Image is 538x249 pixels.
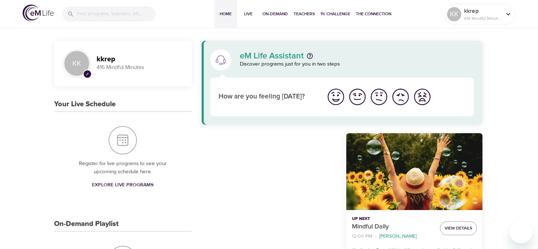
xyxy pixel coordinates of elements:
[54,220,118,228] h3: On-Demand Playlist
[352,222,434,232] p: Mindful Daily
[510,221,532,243] iframe: Button to launch messaging window
[219,92,317,102] p: How are you feeling [DATE]?
[447,7,461,21] div: KK
[375,232,376,241] li: ·
[77,6,156,22] input: Find programs, teachers, etc...
[294,10,315,18] span: Teachers
[379,233,417,240] p: [PERSON_NAME]
[356,10,391,18] span: The Connection
[352,216,434,222] p: Up Next
[262,10,288,18] span: On-Demand
[97,55,183,63] h3: kkrep
[347,86,368,108] button: I'm feeling good
[326,87,346,107] img: great
[368,86,390,108] button: I'm feeling ok
[391,87,410,107] img: bad
[23,5,54,21] img: logo
[352,232,434,241] nav: breadcrumb
[215,54,226,66] img: eM Life Assistant
[240,60,474,68] p: Discover programs just for you in two steps
[68,160,178,176] p: Register for live programs to see your upcoming schedule here.
[325,86,347,108] button: I'm feeling great
[352,233,372,240] p: 12:00 PM
[97,63,183,72] p: 416 Mindful Minutes
[411,86,433,108] button: I'm feeling worst
[92,181,154,189] span: Explore Live Programs
[240,10,257,18] span: Live
[240,52,304,60] p: eM Life Assistant
[217,10,234,18] span: Home
[89,179,156,192] a: Explore Live Programs
[348,87,367,107] img: good
[390,86,411,108] button: I'm feeling bad
[109,126,137,154] img: Your Live Schedule
[464,15,502,22] p: 416 Mindful Minutes
[54,100,116,108] h3: Your Live Schedule
[445,225,472,232] span: View Details
[63,49,91,78] div: KK
[464,7,502,15] p: kkrep
[440,221,477,235] button: View Details
[346,133,482,210] button: Mindful Daily
[320,10,350,18] span: 1% Challenge
[369,87,389,107] img: ok
[412,87,432,107] img: worst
